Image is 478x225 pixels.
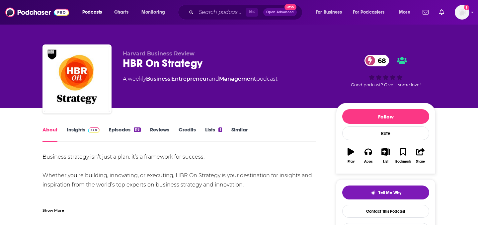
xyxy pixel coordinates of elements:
button: open menu [349,7,394,18]
img: Podchaser - Follow, Share and Rate Podcasts [5,6,69,19]
button: Follow [342,109,429,124]
span: For Business [316,8,342,17]
a: InsightsPodchaser Pro [67,126,100,142]
span: 68 [371,55,389,66]
img: HBR On Strategy [44,46,110,112]
div: Rate [342,126,429,140]
button: List [377,144,394,168]
span: Tell Me Why [378,190,401,195]
a: Charts [110,7,132,18]
button: Open AdvancedNew [263,8,297,16]
button: open menu [311,7,350,18]
div: 68Good podcast? Give it some love! [336,50,436,92]
a: Management [219,76,256,82]
a: Similar [231,126,248,142]
button: Show profile menu [455,5,469,20]
button: Bookmark [394,144,412,168]
a: Show notifications dropdown [420,7,431,18]
button: open menu [78,7,111,18]
a: Contact This Podcast [342,205,429,218]
div: A weekly podcast [123,75,278,83]
img: tell me why sparkle [370,190,376,195]
div: Business strategy isn’t just a plan, it’s a framework for success. Whether you’re building, innov... [42,152,316,217]
a: About [42,126,57,142]
span: New [284,4,296,10]
button: open menu [137,7,174,18]
a: Business [146,76,170,82]
a: Episodes118 [109,126,141,142]
span: and [209,76,219,82]
a: Show notifications dropdown [437,7,447,18]
div: Bookmark [395,160,411,164]
button: Play [342,144,359,168]
div: Play [348,160,355,164]
button: open menu [394,7,419,18]
a: Lists1 [205,126,222,142]
a: Reviews [150,126,169,142]
span: ⌘ K [246,8,258,17]
div: 118 [134,127,141,132]
svg: Add a profile image [464,5,469,10]
span: Harvard Business Review [123,50,195,57]
button: tell me why sparkleTell Me Why [342,186,429,199]
div: Search podcasts, credits, & more... [184,5,309,20]
span: For Podcasters [353,8,385,17]
div: Share [416,160,425,164]
span: Podcasts [82,8,102,17]
a: Credits [179,126,196,142]
span: Good podcast? Give it some love! [351,82,421,87]
span: , [170,76,171,82]
button: Share [412,144,429,168]
div: Apps [364,160,373,164]
button: Apps [359,144,377,168]
a: 68 [364,55,389,66]
a: Entrepreneur [171,76,209,82]
span: Charts [114,8,128,17]
img: Podchaser Pro [88,127,100,133]
span: Logged in as elleb2btech [455,5,469,20]
input: Search podcasts, credits, & more... [196,7,246,18]
span: Monitoring [141,8,165,17]
div: 1 [218,127,222,132]
div: List [383,160,388,164]
img: User Profile [455,5,469,20]
span: Open Advanced [266,11,294,14]
span: More [399,8,410,17]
